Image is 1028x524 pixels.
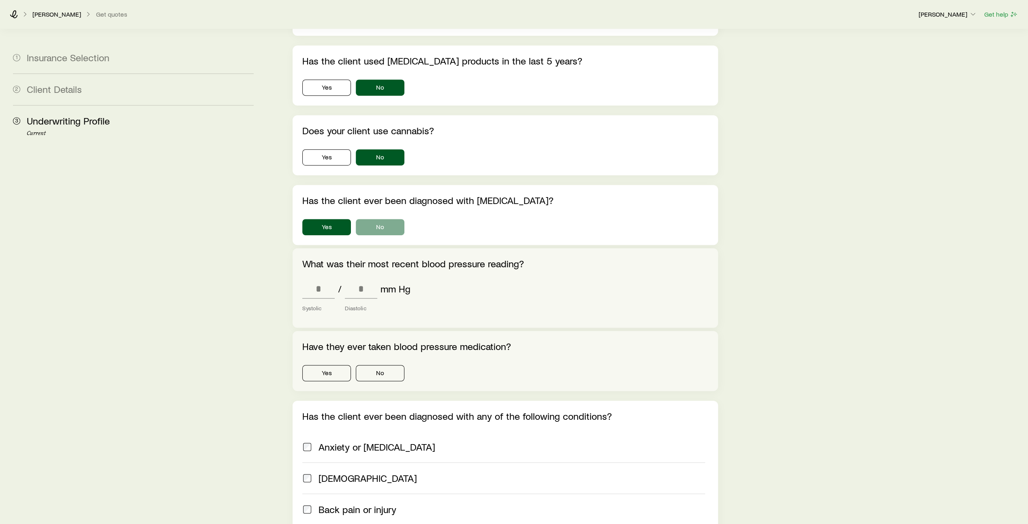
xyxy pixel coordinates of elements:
[303,443,311,451] input: Anxiety or [MEDICAL_DATA]
[984,10,1018,19] button: Get help
[302,149,351,165] button: Yes
[918,10,977,19] button: [PERSON_NAME]
[356,79,404,96] button: No
[302,410,708,422] p: Has the client ever been diagnosed with any of the following conditions?
[96,11,128,18] button: Get quotes
[13,54,20,61] span: 1
[302,305,342,311] div: Systolic
[356,149,404,165] button: No
[318,504,396,515] span: Back pain or injury
[302,258,708,269] p: What was their most recent blood pressure reading?
[13,117,20,125] span: 3
[356,219,404,235] button: No
[345,305,410,311] div: Diastolic
[380,283,410,294] div: mm Hg
[303,505,311,513] input: Back pain or injury
[356,365,404,381] button: No
[27,52,109,63] span: Insurance Selection
[302,125,708,136] p: Does your client use cannabis?
[318,441,435,453] span: Anxiety or [MEDICAL_DATA]
[32,10,81,18] p: [PERSON_NAME]
[302,195,708,206] p: Has the client ever been diagnosed with [MEDICAL_DATA]?
[303,474,311,482] input: [DEMOGRAPHIC_DATA]
[27,83,82,95] span: Client Details
[302,365,351,381] button: Yes
[302,219,351,235] button: Yes
[919,10,977,18] p: [PERSON_NAME]
[302,341,708,352] p: Have they ever taken blood pressure medication?
[27,130,254,137] p: Current
[27,115,110,127] span: Underwriting Profile
[302,55,708,67] p: Has the client used [MEDICAL_DATA] products in the last 5 years?
[13,86,20,93] span: 2
[318,472,417,484] span: [DEMOGRAPHIC_DATA]
[338,283,342,294] div: /
[302,79,351,96] button: Yes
